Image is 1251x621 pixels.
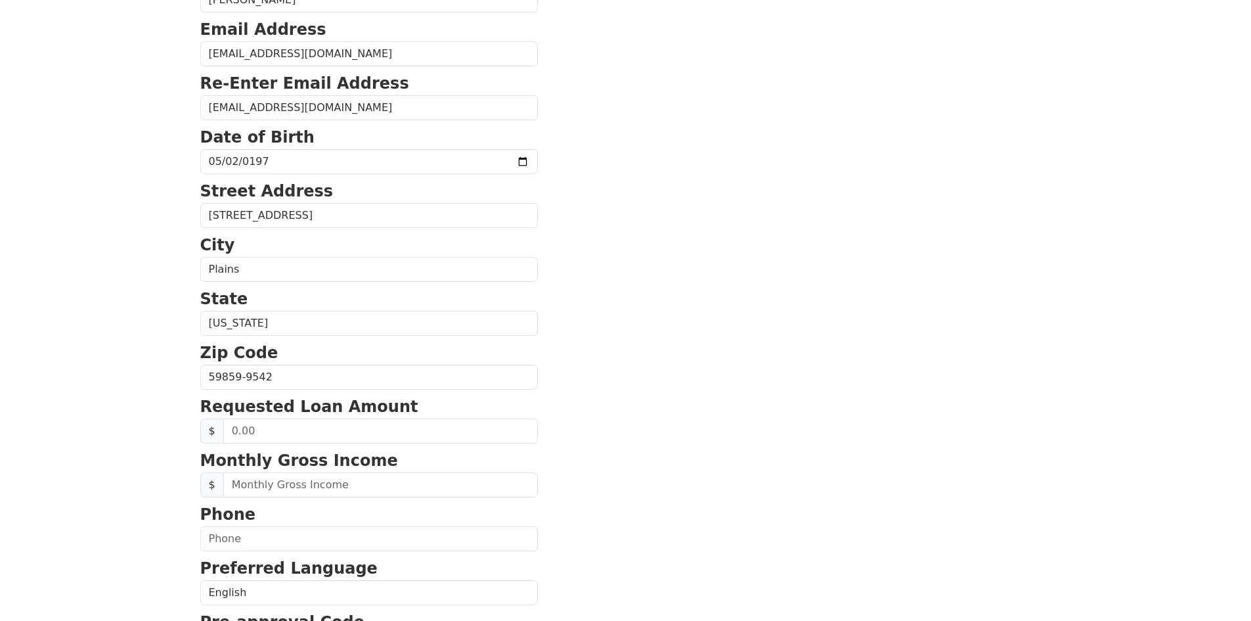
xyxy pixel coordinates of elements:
[200,505,256,524] strong: Phone
[200,128,315,147] strong: Date of Birth
[200,344,278,362] strong: Zip Code
[223,472,538,497] input: Monthly Gross Income
[200,41,538,66] input: Email Address
[200,74,409,93] strong: Re-Enter Email Address
[200,398,418,416] strong: Requested Loan Amount
[200,526,538,551] input: Phone
[200,182,334,200] strong: Street Address
[200,257,538,282] input: City
[200,419,224,444] span: $
[200,559,378,578] strong: Preferred Language
[200,236,235,254] strong: City
[200,472,224,497] span: $
[200,20,326,39] strong: Email Address
[223,419,538,444] input: 0.00
[200,290,248,308] strong: State
[200,95,538,120] input: Re-Enter Email Address
[200,449,538,472] p: Monthly Gross Income
[200,203,538,228] input: Street Address
[200,365,538,390] input: Zip Code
